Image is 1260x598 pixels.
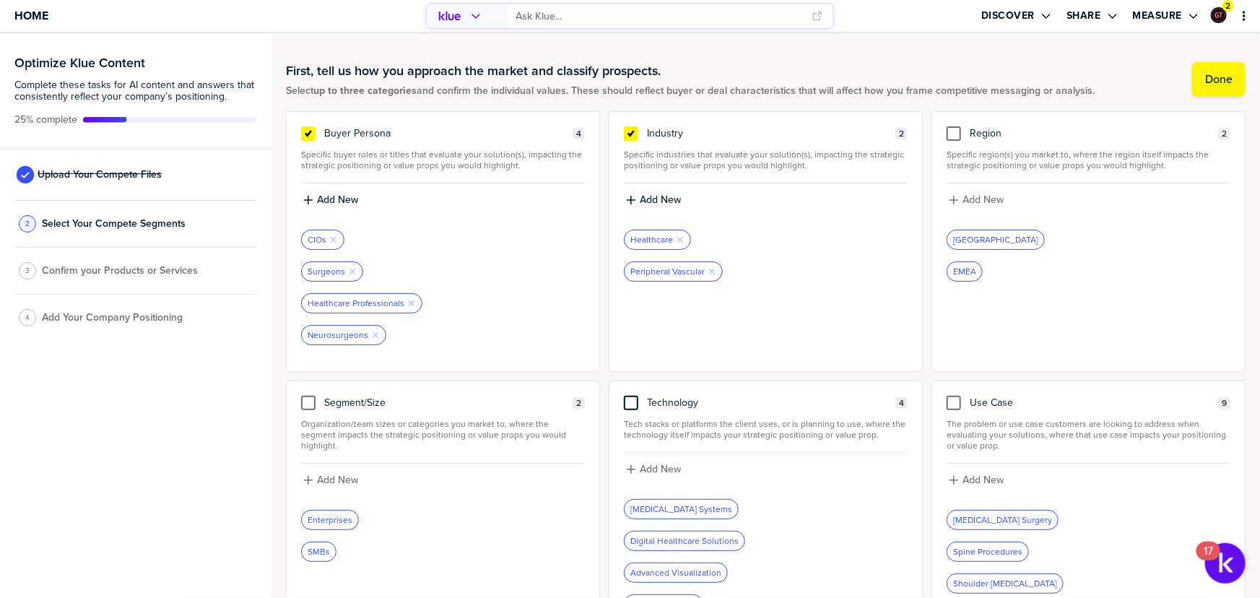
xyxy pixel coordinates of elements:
button: Remove Tag [348,267,357,276]
span: Technology [647,397,698,409]
span: 2 [576,398,581,409]
span: Confirm your Products or Services [42,265,198,277]
label: Add New [317,194,358,207]
button: Remove Tag [371,331,380,339]
img: ee1355cada6433fc92aa15fbfe4afd43-sml.png [1212,9,1225,22]
span: Buyer Persona [324,128,391,139]
strong: up to three categories [313,83,417,98]
span: Tech stacks or platforms the client uses, or is planning to use, where the technology itself impa... [624,419,908,441]
label: Add New [963,194,1004,207]
span: 2 [1226,1,1231,12]
span: 4 [899,398,904,409]
button: Add New [301,472,585,488]
span: Specific region(s) you market to, where the region itself impacts the strategic positioning or va... [947,149,1230,171]
button: Remove Tag [676,235,685,244]
span: Select Your Compete Segments [42,218,186,230]
span: 4 [25,312,30,323]
label: Measure [1133,9,1183,22]
span: Complete these tasks for AI content and answers that consistently reflect your company’s position... [14,79,257,103]
span: Organization/team sizes or categories you market to, where the segment impacts the strategic posi... [301,419,585,451]
div: Graham Tutti [1211,7,1227,23]
h1: First, tell us how you approach the market and classify prospects. [286,62,1095,79]
label: Add New [640,463,681,476]
button: Open Resource Center, 17 new notifications [1205,543,1246,584]
span: 2 [25,218,30,229]
button: Add New [947,192,1230,208]
label: Add New [640,194,681,207]
span: Select and confirm the individual values. These should reflect buyer or deal characteristics that... [286,85,1095,97]
label: Add New [317,474,358,487]
span: Add Your Company Positioning [42,312,183,324]
h3: Optimize Klue Content [14,56,257,69]
button: Add New [624,461,908,477]
span: 2 [1222,129,1227,139]
span: Upload Your Compete Files [38,169,162,181]
button: Remove Tag [407,299,416,308]
input: Ask Klue... [516,4,804,28]
span: Use Case [970,397,1013,409]
div: 17 [1204,551,1213,570]
span: Segment/Size [324,397,386,409]
span: Industry [647,128,683,139]
button: Add New [301,192,585,208]
label: Discover [981,9,1035,22]
span: Specific buyer roles or titles that evaluate your solution(s), impacting the strategic positionin... [301,149,585,171]
button: Add New [624,192,908,208]
label: Add New [963,474,1004,487]
span: 4 [576,129,581,139]
button: Remove Tag [708,267,716,276]
button: Add New [947,472,1230,488]
span: Active [14,114,77,126]
span: Specific industries that evaluate your solution(s), impacting the strategic positioning or value ... [624,149,908,171]
span: Home [14,9,48,22]
label: Share [1066,9,1101,22]
span: 3 [25,265,30,276]
span: Region [970,128,1002,139]
span: 9 [1222,398,1227,409]
button: Remove Tag [329,235,338,244]
button: Done [1192,62,1246,97]
span: 2 [899,129,904,139]
span: The problem or use case customers are looking to address when evaluating your solutions, where th... [947,419,1230,451]
label: Done [1205,72,1233,87]
a: Edit Profile [1209,6,1228,25]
